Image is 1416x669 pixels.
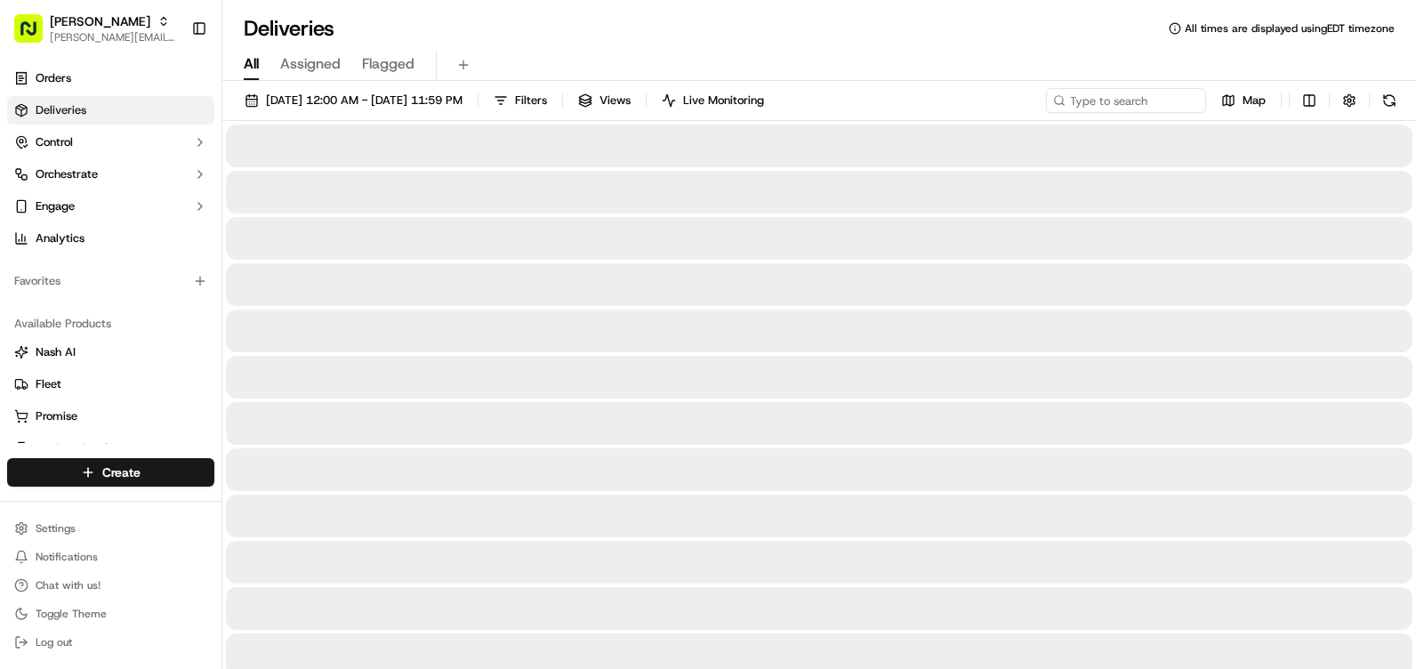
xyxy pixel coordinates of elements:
[654,88,772,113] button: Live Monitoring
[1213,88,1274,113] button: Map
[244,14,334,43] h1: Deliveries
[14,376,207,392] a: Fleet
[7,573,214,598] button: Chat with us!
[7,96,214,125] a: Deliveries
[36,166,98,182] span: Orchestrate
[102,463,141,481] span: Create
[36,376,61,392] span: Fleet
[14,440,207,456] a: Product Catalog
[7,128,214,157] button: Control
[36,70,71,86] span: Orders
[683,93,764,109] span: Live Monitoring
[7,516,214,541] button: Settings
[36,440,121,456] span: Product Catalog
[36,230,84,246] span: Analytics
[7,310,214,338] div: Available Products
[36,578,101,592] span: Chat with us!
[7,630,214,655] button: Log out
[280,53,341,75] span: Assigned
[50,12,150,30] button: [PERSON_NAME]
[237,88,471,113] button: [DATE] 12:00 AM - [DATE] 11:59 PM
[36,635,72,649] span: Log out
[7,458,214,487] button: Create
[50,30,177,44] button: [PERSON_NAME][EMAIL_ADDRESS][PERSON_NAME][DOMAIN_NAME]
[486,88,555,113] button: Filters
[36,134,73,150] span: Control
[7,434,214,463] button: Product Catalog
[7,64,214,93] a: Orders
[1243,93,1266,109] span: Map
[14,408,207,424] a: Promise
[599,93,631,109] span: Views
[36,102,86,118] span: Deliveries
[36,344,76,360] span: Nash AI
[7,338,214,367] button: Nash AI
[36,550,98,564] span: Notifications
[244,53,259,75] span: All
[7,192,214,221] button: Engage
[36,408,77,424] span: Promise
[36,198,75,214] span: Engage
[36,521,76,536] span: Settings
[7,601,214,626] button: Toggle Theme
[7,544,214,569] button: Notifications
[7,402,214,431] button: Promise
[7,160,214,189] button: Orchestrate
[1377,88,1402,113] button: Refresh
[362,53,414,75] span: Flagged
[570,88,639,113] button: Views
[36,607,107,621] span: Toggle Theme
[14,344,207,360] a: Nash AI
[1185,21,1395,36] span: All times are displayed using EDT timezone
[7,224,214,253] a: Analytics
[266,93,463,109] span: [DATE] 12:00 AM - [DATE] 11:59 PM
[515,93,547,109] span: Filters
[7,370,214,399] button: Fleet
[7,267,214,295] div: Favorites
[1046,88,1206,113] input: Type to search
[7,7,184,50] button: [PERSON_NAME][PERSON_NAME][EMAIL_ADDRESS][PERSON_NAME][DOMAIN_NAME]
